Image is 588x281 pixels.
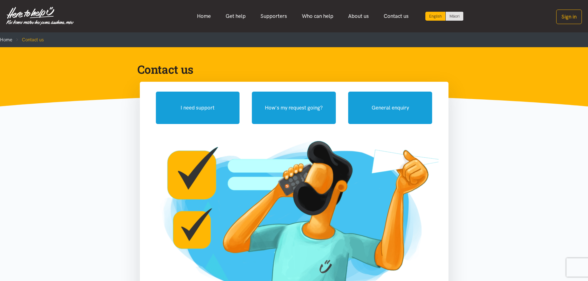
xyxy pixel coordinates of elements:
a: Who can help [294,10,341,23]
button: General enquiry [348,92,432,124]
button: I need support [156,92,240,124]
button: Sign in [556,10,582,24]
button: How's my request going? [252,92,336,124]
a: Switch to Te Reo Māori [446,12,463,21]
a: About us [341,10,376,23]
li: Contact us [12,36,44,43]
a: Supporters [253,10,294,23]
img: Home [6,7,74,25]
div: Current language [425,12,446,21]
div: Language toggle [425,12,464,21]
a: Home [190,10,218,23]
a: Contact us [376,10,416,23]
h1: Contact us [137,62,441,77]
a: Get help [218,10,253,23]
